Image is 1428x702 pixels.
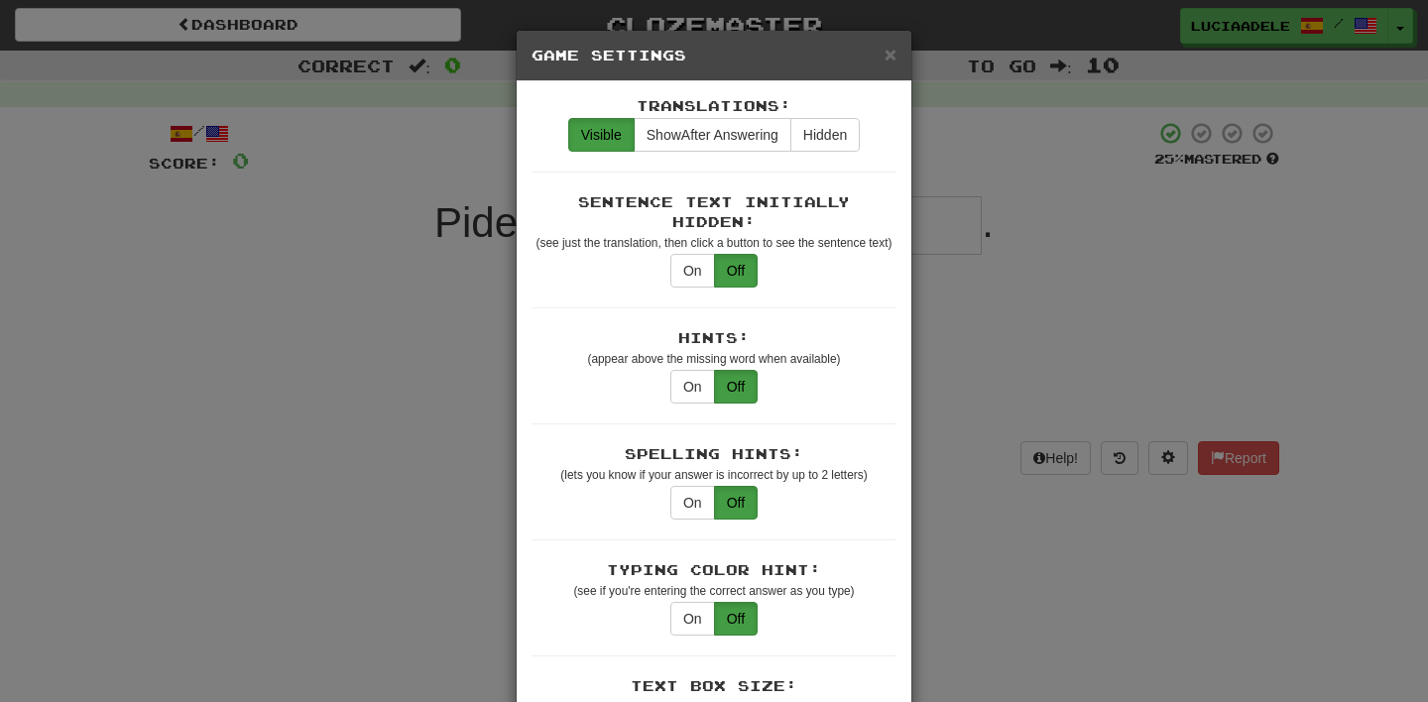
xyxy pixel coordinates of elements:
button: Off [714,370,758,404]
h5: Game Settings [532,46,896,65]
span: Show [647,127,681,143]
div: Typing Color Hint: [532,560,896,580]
button: On [670,254,715,288]
button: Hidden [790,118,860,152]
div: Hints: [532,328,896,348]
button: On [670,602,715,636]
div: translations [568,118,860,152]
small: (appear above the missing word when available) [587,352,840,366]
span: × [885,43,896,65]
button: Visible [568,118,635,152]
div: Translations: [532,96,896,116]
span: After Answering [647,127,778,143]
button: Off [714,486,758,520]
button: ShowAfter Answering [634,118,791,152]
small: (see if you're entering the correct answer as you type) [573,584,854,598]
button: On [670,486,715,520]
button: Close [885,44,896,64]
button: Off [714,602,758,636]
div: Sentence Text Initially Hidden: [532,192,896,232]
div: Text Box Size: [532,676,896,696]
small: (see just the translation, then click a button to see the sentence text) [536,236,892,250]
button: On [670,370,715,404]
small: (lets you know if your answer is incorrect by up to 2 letters) [560,468,867,482]
button: Off [714,254,758,288]
div: Spelling Hints: [532,444,896,464]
